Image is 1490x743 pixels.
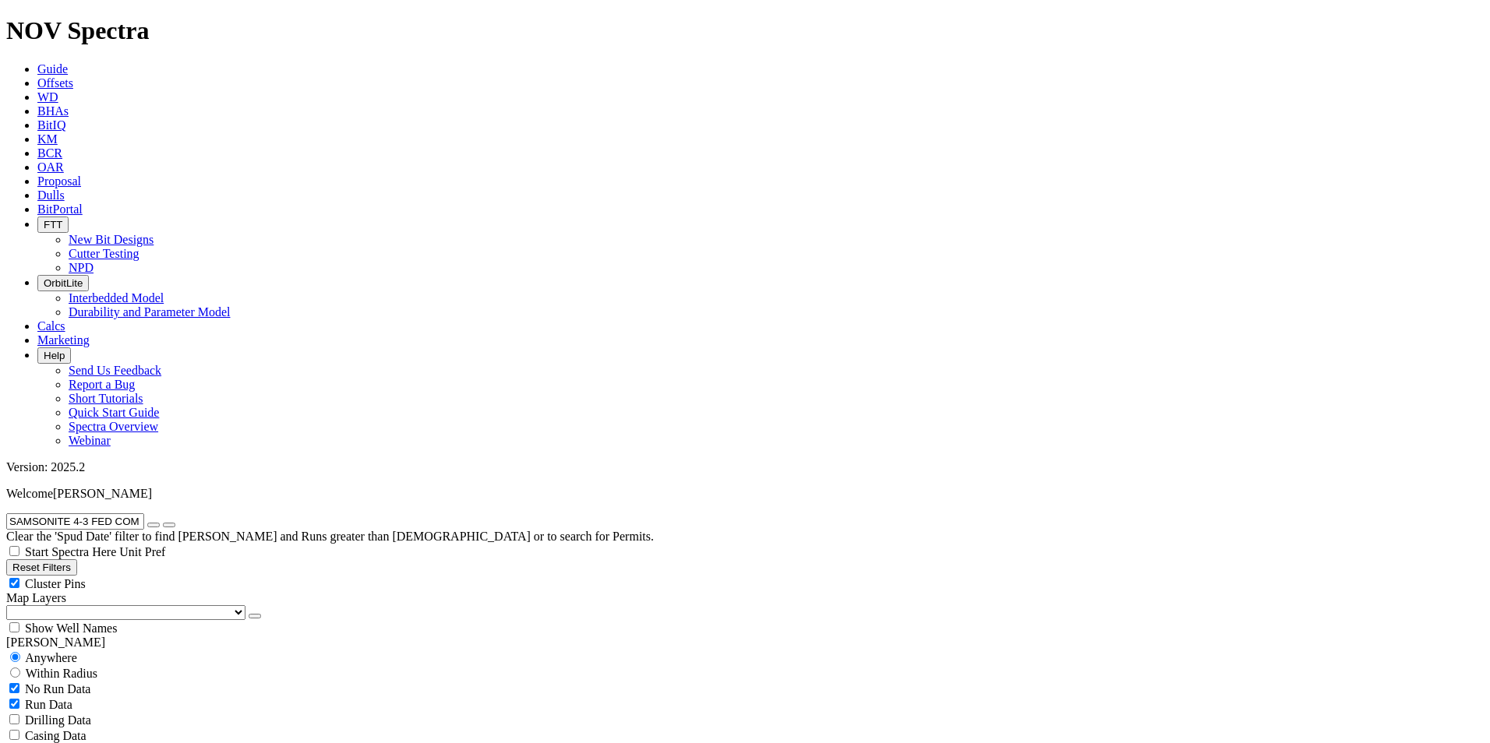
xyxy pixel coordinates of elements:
span: Drilling Data [25,713,91,727]
a: Durability and Parameter Model [69,305,231,319]
p: Welcome [6,487,1484,501]
span: Run Data [25,698,72,711]
a: KM [37,132,58,146]
a: Guide [37,62,68,76]
a: BHAs [37,104,69,118]
a: Cutter Testing [69,247,139,260]
button: OrbitLite [37,275,89,291]
span: FTT [44,219,62,231]
a: WD [37,90,58,104]
a: Interbedded Model [69,291,164,305]
a: New Bit Designs [69,233,154,246]
button: Help [37,347,71,364]
span: Unit Pref [119,545,165,558]
a: OAR [37,160,64,174]
a: Marketing [37,333,90,347]
a: Webinar [69,434,111,447]
a: Quick Start Guide [69,406,159,419]
div: [PERSON_NAME] [6,636,1484,650]
span: Casing Data [25,729,87,742]
a: Report a Bug [69,378,135,391]
span: Help [44,350,65,361]
a: Dulls [37,188,65,202]
a: BCR [37,146,62,160]
span: Clear the 'Spud Date' filter to find [PERSON_NAME] and Runs greater than [DEMOGRAPHIC_DATA] or to... [6,530,654,543]
span: Within Radius [26,667,97,680]
button: FTT [37,217,69,233]
a: BitIQ [37,118,65,132]
button: Reset Filters [6,559,77,576]
span: Start Spectra Here [25,545,116,558]
span: Map Layers [6,591,66,604]
span: No Run Data [25,682,90,695]
span: Anywhere [25,651,77,664]
span: [PERSON_NAME] [53,487,152,500]
span: OrbitLite [44,277,83,289]
a: Offsets [37,76,73,90]
a: Proposal [37,174,81,188]
div: Version: 2025.2 [6,460,1484,474]
a: Spectra Overview [69,420,158,433]
input: Search [6,513,144,530]
input: Start Spectra Here [9,546,19,556]
a: Send Us Feedback [69,364,161,377]
span: Show Well Names [25,622,117,635]
span: Cluster Pins [25,577,86,590]
h1: NOV Spectra [6,16,1484,45]
a: NPD [69,261,94,274]
a: Calcs [37,319,65,333]
a: Short Tutorials [69,392,143,405]
a: BitPortal [37,202,83,216]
